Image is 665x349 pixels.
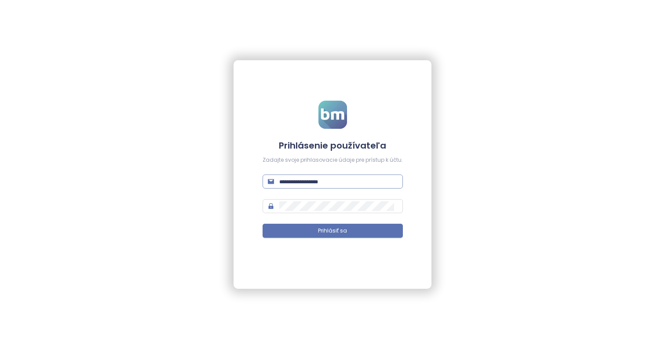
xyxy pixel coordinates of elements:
h4: Prihlásenie používateľa [263,139,403,152]
span: lock [268,203,274,209]
span: mail [268,178,274,185]
span: Prihlásiť sa [318,227,347,235]
div: Zadajte svoje prihlasovacie údaje pre prístup k účtu. [263,156,403,164]
img: logo [318,101,347,129]
button: Prihlásiť sa [263,224,403,238]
